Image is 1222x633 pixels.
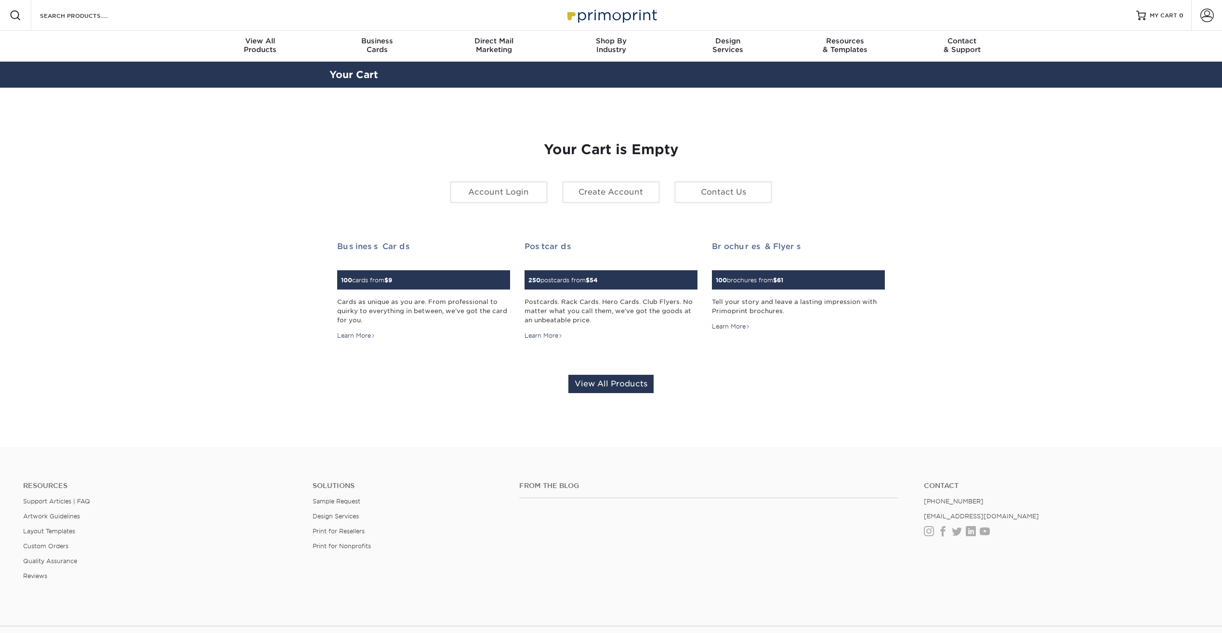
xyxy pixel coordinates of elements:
[552,31,670,62] a: Shop ByIndustry
[318,37,435,45] span: Business
[1179,12,1183,19] span: 0
[202,31,319,62] a: View AllProducts
[525,242,697,251] h2: Postcards
[313,498,360,505] a: Sample Request
[716,277,783,284] small: brochures from
[904,37,1021,45] span: Contact
[318,37,435,54] div: Cards
[563,5,659,26] img: Primoprint
[435,37,552,54] div: Marketing
[1150,12,1177,20] span: MY CART
[337,242,510,251] h2: Business Cards
[329,69,378,80] a: Your Cart
[341,277,392,284] small: cards from
[337,331,375,340] div: Learn More
[528,277,598,284] small: postcards from
[924,482,1199,490] a: Contact
[674,181,772,203] a: Contact Us
[313,542,371,550] a: Print for Nonprofits
[712,297,885,316] div: Tell your story and leave a lasting impression with Primoprint brochures.
[712,242,885,331] a: Brochures & Flyers 100brochures from$61 Tell your story and leave a lasting impression with Primo...
[23,542,68,550] a: Custom Orders
[787,37,904,54] div: & Templates
[787,31,904,62] a: Resources& Templates
[552,37,670,45] span: Shop By
[787,37,904,45] span: Resources
[23,557,77,565] a: Quality Assurance
[341,277,352,284] span: 100
[568,375,654,393] a: View All Products
[525,242,697,341] a: Postcards 250postcards from$54 Postcards. Rack Cards. Hero Cards. Club Flyers. No matter what you...
[435,31,552,62] a: Direct MailMarketing
[525,297,697,325] div: Postcards. Rack Cards. Hero Cards. Club Flyers. No matter what you call them, we've got the goods...
[39,10,133,21] input: SEARCH PRODUCTS.....
[318,31,435,62] a: BusinessCards
[23,572,47,580] a: Reviews
[337,264,338,265] img: Business Cards
[313,482,505,490] h4: Solutions
[924,498,984,505] a: [PHONE_NUMBER]
[337,142,885,158] h1: Your Cart is Empty
[450,181,548,203] a: Account Login
[23,498,90,505] a: Support Articles | FAQ
[388,277,392,284] span: 9
[590,277,598,284] span: 54
[552,37,670,54] div: Industry
[562,181,660,203] a: Create Account
[337,297,510,325] div: Cards as unique as you are. From professional to quirky to everything in between, we've got the c...
[904,37,1021,54] div: & Support
[716,277,727,284] span: 100
[777,277,783,284] span: 61
[525,264,525,265] img: Postcards
[525,331,563,340] div: Learn More
[670,37,787,45] span: Design
[528,277,540,284] span: 250
[313,527,365,535] a: Print for Resellers
[337,242,510,341] a: Business Cards 100cards from$9 Cards as unique as you are. From professional to quirky to everyth...
[712,322,750,331] div: Learn More
[712,242,885,251] h2: Brochures & Flyers
[23,527,75,535] a: Layout Templates
[384,277,388,284] span: $
[313,513,359,520] a: Design Services
[773,277,777,284] span: $
[519,482,898,490] h4: From the Blog
[670,31,787,62] a: DesignServices
[23,482,298,490] h4: Resources
[670,37,787,54] div: Services
[202,37,319,54] div: Products
[202,37,319,45] span: View All
[924,513,1039,520] a: [EMAIL_ADDRESS][DOMAIN_NAME]
[904,31,1021,62] a: Contact& Support
[23,513,80,520] a: Artwork Guidelines
[586,277,590,284] span: $
[435,37,552,45] span: Direct Mail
